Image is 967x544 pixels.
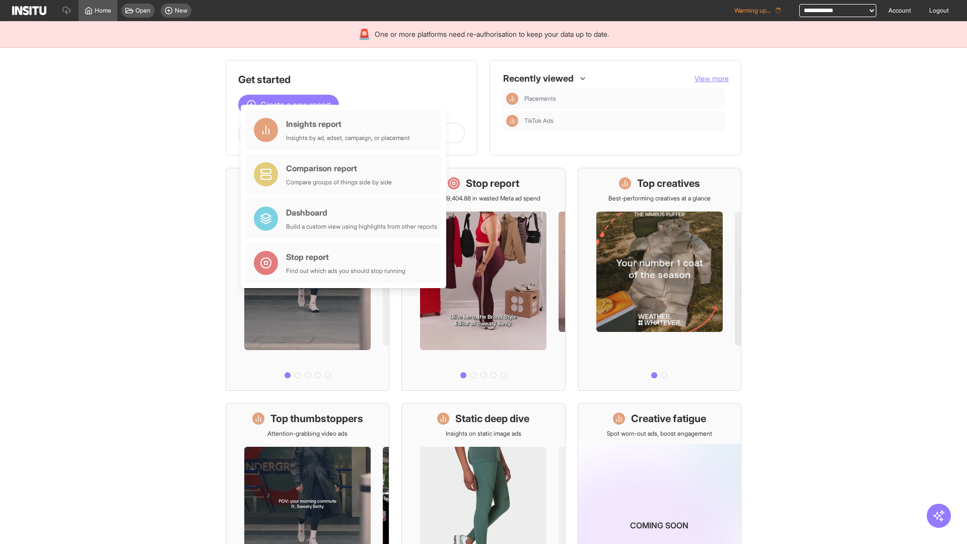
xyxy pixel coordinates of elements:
[524,117,721,125] span: TikTok Ads
[401,168,565,391] a: Stop reportSave £19,404.88 in wasted Meta ad spend
[375,29,609,39] span: One or more platforms need re-authorisation to keep your data up to date.
[455,412,529,426] h1: Static deep dive
[578,168,741,391] a: Top creativesBest-performing creatives at a glance
[270,412,363,426] h1: Top thumbstoppers
[226,168,389,391] a: What's live nowSee all active ads instantly
[175,7,187,15] span: New
[637,176,700,190] h1: Top creatives
[286,162,392,174] div: Comparison report
[238,95,339,115] button: Create a new report
[286,207,437,219] div: Dashboard
[695,74,729,83] span: View more
[446,430,521,438] p: Insights on static image ads
[286,251,405,263] div: Stop report
[267,430,348,438] p: Attention-grabbing video ads
[427,194,540,202] p: Save £19,404.88 in wasted Meta ad spend
[286,118,410,130] div: Insights report
[95,7,111,15] span: Home
[286,178,392,186] div: Compare groups of things side by side
[238,73,465,87] h1: Get started
[524,95,556,103] span: Placements
[260,99,331,111] span: Create a new report
[506,93,518,105] div: Insights
[734,7,771,15] span: Warming up...
[524,95,721,103] span: Placements
[695,74,729,84] button: View more
[466,176,519,190] h1: Stop report
[358,27,371,41] div: 🚨
[286,134,410,142] div: Insights by ad, adset, campaign, or placement
[286,267,405,275] div: Find out which ads you should stop running
[506,115,518,127] div: Insights
[524,117,554,125] span: TikTok Ads
[135,7,151,15] span: Open
[608,194,711,202] p: Best-performing creatives at a glance
[286,223,437,231] div: Build a custom view using highlights from other reports
[12,6,46,15] img: Logo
